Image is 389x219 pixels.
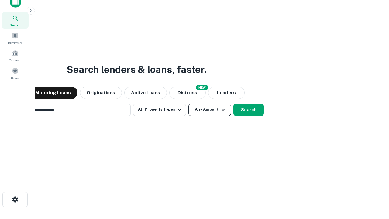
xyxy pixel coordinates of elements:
[188,104,231,116] button: Any Amount
[2,65,29,82] a: Saved
[133,104,186,116] button: All Property Types
[11,75,20,80] span: Saved
[233,104,264,116] button: Search
[29,87,77,99] button: Maturing Loans
[169,87,206,99] button: Search distressed loans with lien and other non-mortgage details.
[10,23,21,27] span: Search
[2,12,29,29] a: Search
[8,40,22,45] span: Borrowers
[196,85,208,90] div: NEW
[67,62,206,77] h3: Search lenders & loans, faster.
[9,58,21,63] span: Contacts
[124,87,167,99] button: Active Loans
[359,170,389,200] iframe: Chat Widget
[2,47,29,64] a: Contacts
[208,87,245,99] button: Lenders
[80,87,122,99] button: Originations
[2,30,29,46] a: Borrowers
